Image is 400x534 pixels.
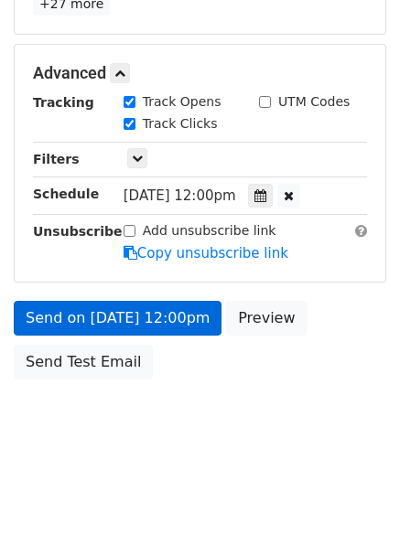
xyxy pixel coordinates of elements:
a: Send Test Email [14,345,153,379]
label: Track Clicks [143,114,218,133]
label: Track Opens [143,92,222,112]
span: [DATE] 12:00pm [124,187,236,204]
strong: Unsubscribe [33,224,123,239]
a: Send on [DATE] 12:00pm [14,301,222,336]
strong: Filters [33,152,80,166]
a: Copy unsubscribe link [124,245,288,262]
label: Add unsubscribe link [143,221,276,240]
strong: Schedule [33,187,99,201]
iframe: Chat Widget [308,446,400,534]
strong: Tracking [33,95,94,110]
label: UTM Codes [278,92,350,112]
h5: Advanced [33,63,367,83]
a: Preview [226,301,307,336]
